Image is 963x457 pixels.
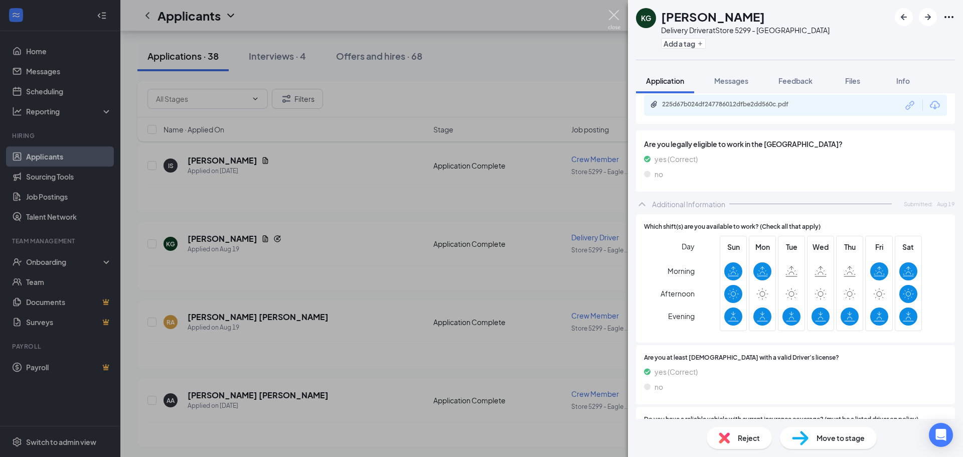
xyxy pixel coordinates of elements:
span: Afternoon [661,284,695,302]
svg: Link [904,99,917,112]
span: Thu [841,241,859,252]
span: yes (Correct) [655,366,698,377]
span: Morning [668,262,695,280]
svg: Ellipses [943,11,955,23]
svg: ArrowLeftNew [898,11,910,23]
span: Tue [782,241,800,252]
span: Are you at least [DEMOGRAPHIC_DATA] with a valid Driver’s license? [644,353,839,363]
span: Sat [899,241,917,252]
span: Submitted: [904,200,933,208]
svg: Download [929,99,941,111]
button: ArrowRight [919,8,937,26]
span: Evening [668,307,695,325]
span: Reject [738,432,760,443]
svg: Plus [697,41,703,47]
span: Which shift(s) are you available to work? (Check all that apply) [644,222,821,232]
div: Open Intercom Messenger [929,423,953,447]
span: no [655,381,663,392]
button: PlusAdd a tag [661,38,706,49]
div: 225d67b024df247786012dfbe2dd560c.pdf [662,100,802,108]
span: Files [845,76,860,85]
span: yes (Correct) [655,154,698,165]
span: Aug 19 [937,200,955,208]
span: Info [896,76,910,85]
span: Are you legally eligible to work in the [GEOGRAPHIC_DATA]? [644,138,947,149]
div: Delivery Driver at Store 5299 - [GEOGRAPHIC_DATA] [661,25,830,35]
span: no [655,169,663,180]
span: Wed [812,241,830,252]
svg: ArrowRight [922,11,934,23]
svg: Paperclip [650,100,658,108]
span: Do you have a reliable vehicle with current insurance coverage? (must be a listed driver on policy) [644,415,918,424]
span: Application [646,76,684,85]
span: Mon [753,241,771,252]
button: ArrowLeftNew [895,8,913,26]
span: Feedback [778,76,813,85]
span: Fri [870,241,888,252]
a: Paperclip225d67b024df247786012dfbe2dd560c.pdf [650,100,813,110]
svg: ChevronUp [636,198,648,210]
span: Messages [714,76,748,85]
h1: [PERSON_NAME] [661,8,765,25]
span: Day [682,241,695,252]
div: KG [641,13,651,23]
span: Sun [724,241,742,252]
span: Move to stage [817,432,865,443]
div: Additional Information [652,199,725,209]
